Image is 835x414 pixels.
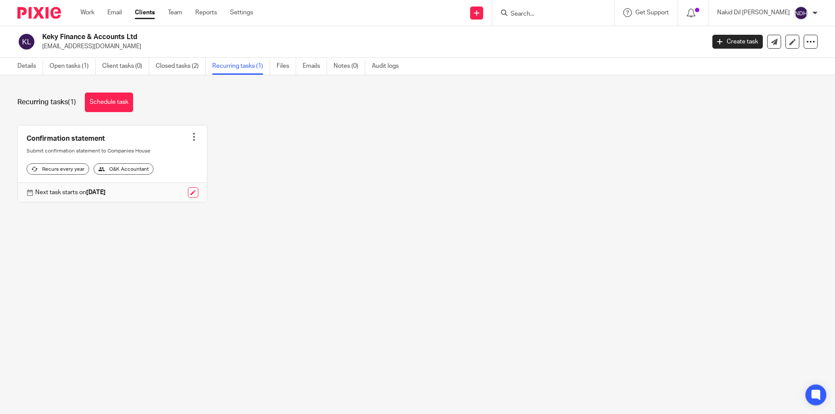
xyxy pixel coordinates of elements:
[17,7,61,19] img: Pixie
[102,58,149,75] a: Client tasks (0)
[68,99,76,106] span: (1)
[277,58,296,75] a: Files
[86,189,106,195] strong: [DATE]
[303,58,327,75] a: Emails
[372,58,405,75] a: Audit logs
[35,188,106,197] p: Next task starts on
[42,42,699,51] p: [EMAIL_ADDRESS][DOMAIN_NAME]
[135,8,155,17] a: Clients
[156,58,206,75] a: Closed tasks (2)
[50,58,96,75] a: Open tasks (1)
[17,58,43,75] a: Details
[510,10,588,18] input: Search
[635,10,669,16] span: Get Support
[717,8,790,17] p: Nakid Dil [PERSON_NAME]
[94,163,154,175] div: O&K Accountant
[212,58,270,75] a: Recurring tasks (1)
[85,93,133,112] a: Schedule task
[80,8,94,17] a: Work
[17,33,36,51] img: svg%3E
[230,8,253,17] a: Settings
[17,98,76,107] h1: Recurring tasks
[107,8,122,17] a: Email
[168,8,182,17] a: Team
[794,6,808,20] img: svg%3E
[334,58,365,75] a: Notes (0)
[712,35,763,49] a: Create task
[195,8,217,17] a: Reports
[42,33,568,42] h2: Keky Finance & Accounts Ltd
[27,163,89,175] div: Recurs every year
